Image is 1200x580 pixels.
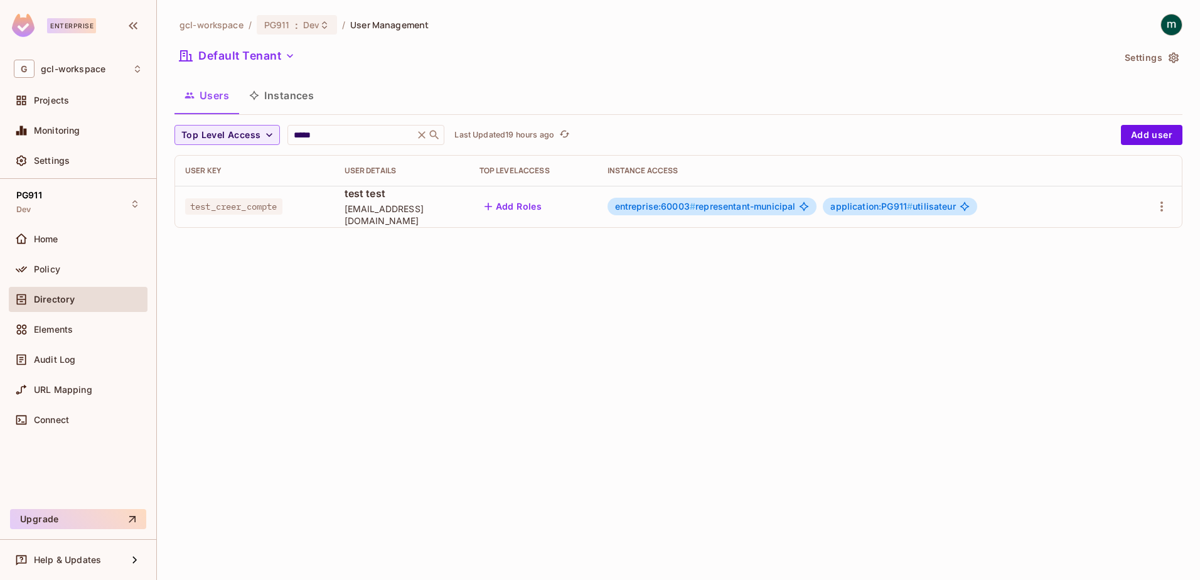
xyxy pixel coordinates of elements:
button: Top Level Access [174,125,280,145]
span: utilisateur [830,201,955,212]
span: Home [34,234,58,244]
span: Audit Log [34,355,75,365]
span: Monitoring [34,126,80,136]
span: : [294,20,299,30]
span: entreprise:60003 [615,201,696,212]
span: G [14,60,35,78]
span: Click to refresh data [554,127,572,142]
span: User Management [350,19,429,31]
span: URL Mapping [34,385,92,395]
span: representant-municipal [615,201,796,212]
button: Add user [1121,125,1182,145]
span: Policy [34,264,60,274]
button: Settings [1120,48,1182,68]
li: / [342,19,345,31]
div: Top Level Access [479,166,587,176]
div: User Key [185,166,324,176]
span: Workspace: gcl-workspace [41,64,105,74]
span: refresh [559,129,570,141]
span: Projects [34,95,69,105]
button: refresh [557,127,572,142]
span: Help & Updates [34,555,101,565]
span: Top Level Access [181,127,260,143]
p: Last Updated 19 hours ago [454,130,554,140]
span: the active workspace [179,19,244,31]
div: Instance Access [608,166,1117,176]
span: application:PG911 [830,201,913,212]
button: Instances [239,80,324,111]
span: test test [345,186,459,200]
button: Upgrade [10,509,146,529]
div: Enterprise [47,18,96,33]
span: Dev [303,19,319,31]
div: User Details [345,166,459,176]
span: test_creer_compte [185,198,282,215]
button: Default Tenant [174,46,300,66]
span: Elements [34,325,73,335]
li: / [249,19,252,31]
span: Directory [34,294,75,304]
span: PG911 [264,19,290,31]
span: Settings [34,156,70,166]
span: [EMAIL_ADDRESS][DOMAIN_NAME] [345,203,459,227]
span: # [907,201,913,212]
span: Connect [34,415,69,425]
span: PG911 [16,190,42,200]
button: Add Roles [479,196,547,217]
img: SReyMgAAAABJRU5ErkJggg== [12,14,35,37]
img: mathieu h [1161,14,1182,35]
span: Dev [16,205,31,215]
span: # [690,201,695,212]
button: Users [174,80,239,111]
